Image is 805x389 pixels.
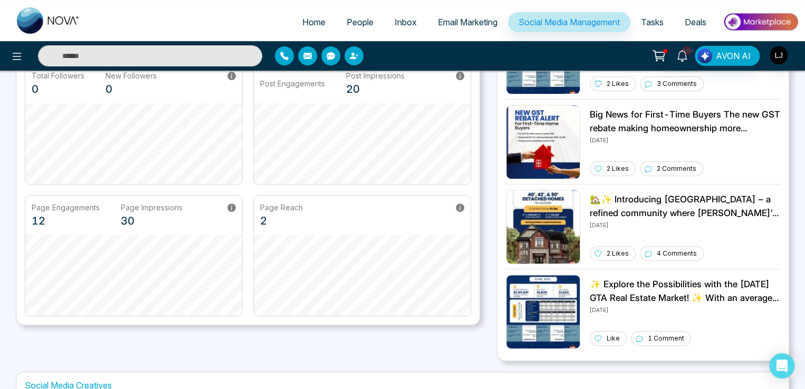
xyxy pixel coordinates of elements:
p: 1 Comment [648,334,684,343]
p: Page Engagements [32,202,100,213]
p: 0 [32,81,84,97]
a: People [336,12,384,32]
p: 🏡✨ Introducing [GEOGRAPHIC_DATA] – a refined community where [PERSON_NAME]’s natural beauty meets... [590,193,780,220]
span: Home [302,17,325,27]
p: 2 Likes [607,164,629,173]
p: Post Impressions [346,70,405,81]
p: Big News for First-Time Buyers The new GST rebate making homeownership more affordable than ever!... [590,108,780,135]
p: 0 [106,81,157,97]
p: ✨ Explore the Possibilities with the [DATE] GTA Real Estate Market! ✨ With an average selling pri... [590,278,780,305]
span: Social Media Management [519,17,620,27]
span: Deals [685,17,706,27]
p: 3 Comments [657,79,697,89]
p: 30 [121,213,183,229]
span: People [347,17,373,27]
a: 10+ [669,46,695,64]
a: Deals [674,12,717,32]
img: Unable to load img. [506,105,580,179]
button: AVON AI [695,46,760,66]
p: 2 Likes [607,79,629,89]
img: User Avatar [770,46,788,64]
span: AVON AI [716,50,751,62]
p: Page Reach [260,202,303,213]
p: [DATE] [590,220,780,229]
p: New Followers [106,70,157,81]
p: Page Impressions [121,202,183,213]
span: Tasks [641,17,664,27]
p: 2 Likes [607,249,629,258]
p: Total Followers [32,70,84,81]
a: Inbox [384,12,427,32]
p: 4 Comments [657,249,697,258]
p: Like [607,334,620,343]
img: Unable to load img. [506,190,580,264]
p: 2 [260,213,303,229]
p: 20 [346,81,405,97]
a: Social Media Management [508,12,630,32]
p: 12 [32,213,100,229]
img: Nova CRM Logo [17,7,80,34]
p: [DATE] [590,135,780,144]
div: Open Intercom Messenger [769,353,794,378]
a: Home [292,12,336,32]
a: Email Marketing [427,12,508,32]
p: Post Engagements [260,78,325,89]
img: Unable to load img. [506,275,580,349]
p: 2 Comments [657,164,696,173]
a: Tasks [630,12,674,32]
span: Inbox [395,17,417,27]
span: 10+ [682,46,692,55]
span: Email Marketing [438,17,497,27]
img: Lead Flow [697,48,712,63]
p: [DATE] [590,305,780,314]
img: Market-place.gif [722,10,799,34]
